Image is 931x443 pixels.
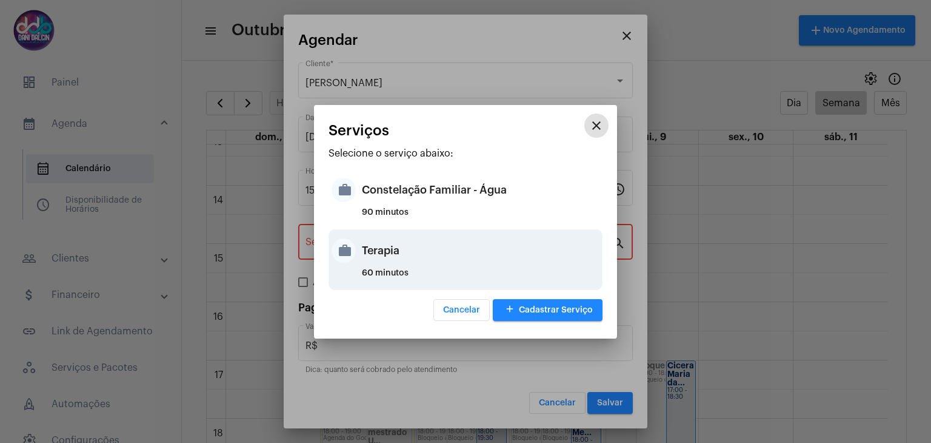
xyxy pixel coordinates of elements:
div: 90 minutos [362,208,599,226]
div: Terapia [362,232,599,269]
mat-icon: close [589,118,604,133]
mat-icon: add [502,302,517,318]
div: 60 minutos [362,269,599,287]
mat-icon: work [332,178,356,202]
button: Cadastrar Serviço [493,299,602,321]
span: Cancelar [443,306,480,314]
p: Selecione o serviço abaixo: [329,148,602,159]
div: Constelação Familiar - Água [362,172,599,208]
button: Cancelar [433,299,490,321]
span: Serviços [329,123,389,138]
mat-icon: work [332,238,356,263]
span: Cadastrar Serviço [502,306,593,314]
